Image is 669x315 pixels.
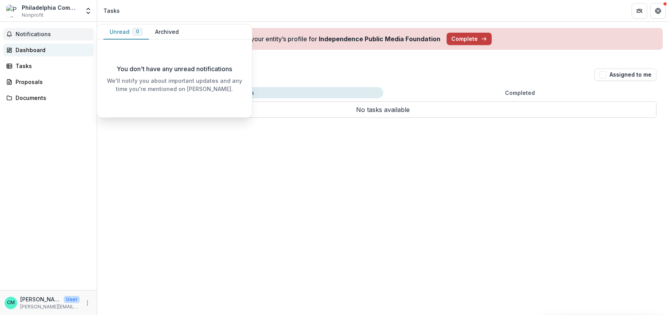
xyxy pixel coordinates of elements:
[64,296,80,303] p: User
[83,3,94,19] button: Open entity switcher
[103,24,149,40] button: Unread
[16,31,91,38] span: Notifications
[447,33,492,45] button: Complete
[20,295,61,303] p: [PERSON_NAME]
[136,29,139,34] span: 0
[650,3,666,19] button: Get Help
[175,34,440,44] div: Please complete/confirm your entity’s profile for
[632,3,647,19] button: Partners
[100,5,123,16] nav: breadcrumb
[16,94,87,102] div: Documents
[3,28,94,40] button: Notifications
[594,68,657,81] button: Assigned to me
[16,46,87,54] div: Dashboard
[22,12,44,19] span: Nonprofit
[3,91,94,104] a: Documents
[383,87,657,98] button: Completed
[3,44,94,56] a: Dashboard
[3,75,94,88] a: Proposals
[16,62,87,70] div: Tasks
[3,59,94,72] a: Tasks
[83,298,92,308] button: More
[103,77,246,93] p: We'll notify you about important updates and any time you're mentioned on [PERSON_NAME].
[20,303,80,310] p: [PERSON_NAME][EMAIL_ADDRESS][DOMAIN_NAME]
[16,78,87,86] div: Proposals
[6,5,19,17] img: Philadelphia Community Bail Fund
[149,24,185,40] button: Archived
[7,300,15,305] div: Candace McKinley
[319,35,440,43] strong: Independence Public Media Foundation
[117,64,232,73] p: You don't have any unread notifications
[103,7,120,15] div: Tasks
[110,101,657,118] p: No tasks available
[22,3,80,12] div: Philadelphia Community Bail Fund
